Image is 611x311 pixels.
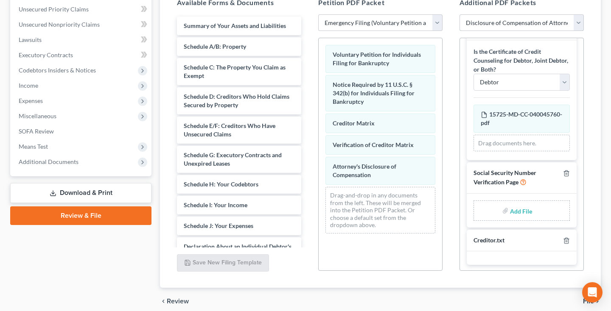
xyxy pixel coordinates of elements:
div: Creditor.txt [474,236,504,244]
span: Notice Required by 11 U.S.C. § 342(b) for Individuals Filing for Bankruptcy [333,81,415,105]
span: Schedule A/B: Property [184,43,246,50]
span: Schedule J: Your Expenses [184,222,253,229]
span: Unsecured Priority Claims [19,6,89,13]
span: Additional Documents [19,158,78,165]
span: Review [167,298,189,305]
a: Unsecured Priority Claims [12,2,151,17]
span: Schedule E/F: Creditors Who Have Unsecured Claims [184,122,275,138]
span: Summary of Your Assets and Liabilities [184,22,286,29]
a: Executory Contracts [12,47,151,63]
span: Lawsuits [19,36,42,43]
span: Schedule I: Your Income [184,201,247,208]
span: Executory Contracts [19,51,73,58]
div: Open Intercom Messenger [582,282,603,303]
span: Verification of Creditor Matrix [333,141,414,148]
span: Schedule G: Executory Contracts and Unexpired Leases [184,151,282,167]
i: chevron_left [160,298,167,305]
span: Creditor Matrix [333,119,375,127]
span: Schedule H: Your Codebtors [184,180,258,188]
a: Lawsuits [12,32,151,47]
span: Attorney's Disclosure of Compensation [333,163,396,178]
button: Save New Filing Template [177,254,269,272]
span: 15725-MD-CC-040045760-pdf [481,111,562,126]
span: Unsecured Nonpriority Claims [19,21,100,28]
span: Miscellaneous [19,112,56,119]
div: Drag documents here. [474,135,570,152]
span: File [583,298,594,305]
span: Declaration About an Individual Debtor's Schedules [184,243,291,258]
span: Schedule D: Creditors Who Hold Claims Secured by Property [184,93,289,108]
span: Means Test [19,143,48,150]
label: Is the Certificate of Credit Counseling for Debtor, Joint Debtor, or Both? [474,47,570,74]
span: SOFA Review [19,128,54,135]
a: Unsecured Nonpriority Claims [12,17,151,32]
span: Expenses [19,97,43,104]
span: Voluntary Petition for Individuals Filing for Bankruptcy [333,51,421,67]
span: Schedule C: The Property You Claim as Exempt [184,64,286,79]
span: Social Security Number Verification Page [474,169,536,186]
span: Income [19,82,38,89]
a: Review & File [10,206,151,225]
span: Codebtors Insiders & Notices [19,67,96,74]
div: Drag-and-drop in any documents from the left. These will be merged into the Petition PDF Packet. ... [325,187,435,233]
a: SOFA Review [12,124,151,139]
a: Download & Print [10,183,151,203]
button: chevron_left Review [160,298,197,305]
